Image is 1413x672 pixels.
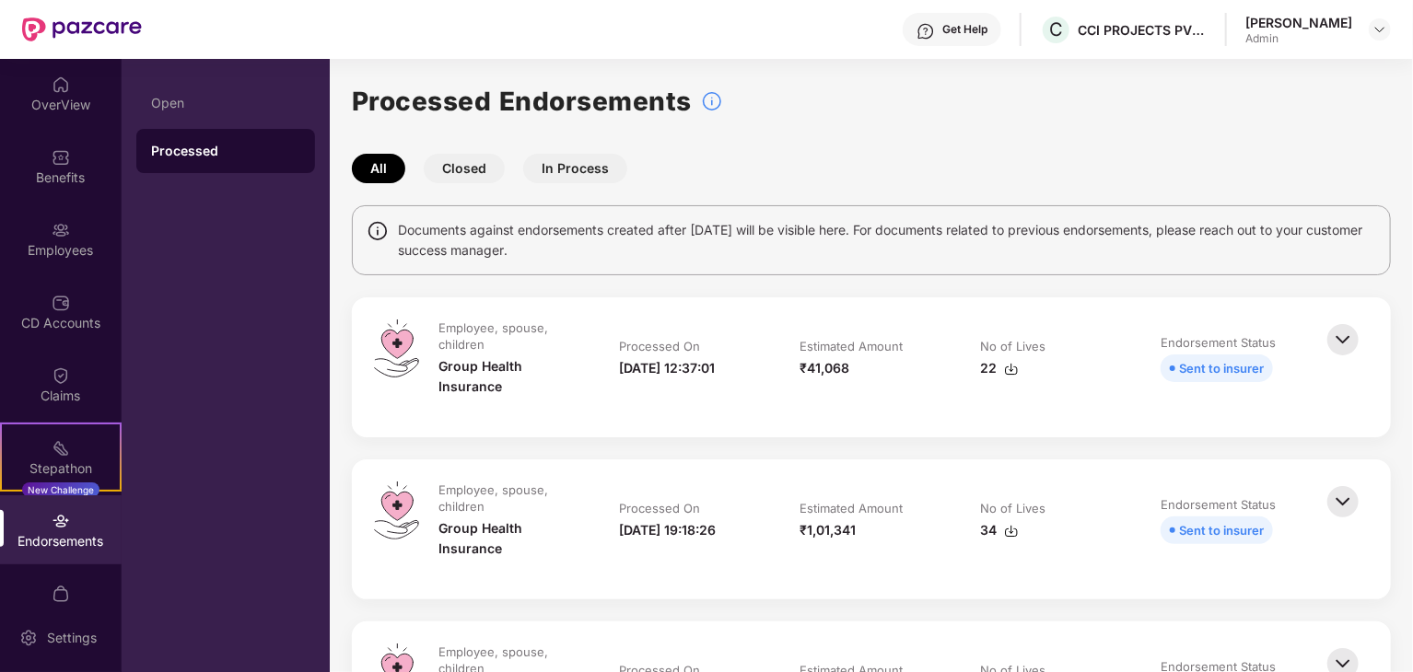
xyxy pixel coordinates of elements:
[1323,481,1363,522] img: svg+xml;base64,PHN2ZyBpZD0iQmFjay0zMngzMiIgeG1sbnM9Imh0dHA6Ly93d3cudzMub3JnLzIwMDAvc3ZnIiB3aWR0aD...
[701,90,723,112] img: svg+xml;base64,PHN2ZyBpZD0iSW5mb18tXzMyeDMyIiBkYXRhLW5hbWU9IkluZm8gLSAzMngzMiIgeG1sbnM9Imh0dHA6Ly...
[52,294,70,312] img: svg+xml;base64,PHN2ZyBpZD0iQ0RfQWNjb3VudHMiIGRhdGEtbmFtZT0iQ0QgQWNjb3VudHMiIHhtbG5zPSJodHRwOi8vd3...
[1245,31,1352,46] div: Admin
[1049,18,1063,41] span: C
[19,629,38,647] img: svg+xml;base64,PHN2ZyBpZD0iU2V0dGluZy0yMHgyMCIgeG1sbnM9Imh0dHA6Ly93d3cudzMub3JnLzIwMDAvc3ZnIiB3aW...
[424,154,505,183] button: Closed
[619,358,715,378] div: [DATE] 12:37:01
[352,81,692,122] h1: Processed Endorsements
[374,319,419,377] img: svg+xml;base64,PHN2ZyB4bWxucz0iaHR0cDovL3d3dy53My5vcmcvMjAwMC9zdmciIHdpZHRoPSI0OS4zMiIgaGVpZ2h0PS...
[22,482,99,497] div: New Challenge
[41,629,102,647] div: Settings
[980,500,1045,516] div: No of Lives
[438,481,578,515] div: Employee, spouse, children
[917,22,935,41] img: svg+xml;base64,PHN2ZyBpZD0iSGVscC0zMngzMiIgeG1sbnM9Imh0dHA6Ly93d3cudzMub3JnLzIwMDAvc3ZnIiB3aWR0aD...
[1179,520,1264,540] div: Sent to insurer
[1179,358,1264,378] div: Sent to insurer
[942,22,987,37] div: Get Help
[1372,22,1387,37] img: svg+xml;base64,PHN2ZyBpZD0iRHJvcGRvd24tMzJ4MzIiIHhtbG5zPSJodHRwOi8vd3d3LnczLm9yZy8yMDAwL3N2ZyIgd2...
[398,220,1376,261] span: Documents against endorsements created after [DATE] will be visible here. For documents related t...
[52,75,70,94] img: svg+xml;base64,PHN2ZyBpZD0iSG9tZSIgeG1sbnM9Imh0dHA6Ly93d3cudzMub3JnLzIwMDAvc3ZnIiB3aWR0aD0iMjAiIG...
[22,17,142,41] img: New Pazcare Logo
[438,518,582,559] div: Group Health Insurance
[980,358,1019,378] div: 22
[980,338,1045,354] div: No of Lives
[151,142,300,160] div: Processed
[438,319,578,353] div: Employee, spouse, children
[352,154,405,183] button: All
[800,358,849,378] div: ₹41,068
[367,220,389,242] img: svg+xml;base64,PHN2ZyBpZD0iSW5mbyIgeG1sbnM9Imh0dHA6Ly93d3cudzMub3JnLzIwMDAvc3ZnIiB3aWR0aD0iMTQiIG...
[800,520,856,540] div: ₹1,01,341
[52,148,70,167] img: svg+xml;base64,PHN2ZyBpZD0iQmVuZWZpdHMiIHhtbG5zPSJodHRwOi8vd3d3LnczLm9yZy8yMDAwL3N2ZyIgd2lkdGg9Ij...
[52,585,70,603] img: svg+xml;base64,PHN2ZyBpZD0iTXlfT3JkZXJzIiBkYXRhLW5hbWU9Ik15IE9yZGVycyIgeG1sbnM9Imh0dHA6Ly93d3cudz...
[619,500,700,516] div: Processed On
[619,520,716,540] div: [DATE] 19:18:26
[52,221,70,239] img: svg+xml;base64,PHN2ZyBpZD0iRW1wbG95ZWVzIiB4bWxucz0iaHR0cDovL3d3dy53My5vcmcvMjAwMC9zdmciIHdpZHRoPS...
[800,338,903,354] div: Estimated Amount
[52,439,70,458] img: svg+xml;base64,PHN2ZyB4bWxucz0iaHR0cDovL3d3dy53My5vcmcvMjAwMC9zdmciIHdpZHRoPSIyMSIgaGVpZ2h0PSIyMC...
[438,356,582,397] div: Group Health Insurance
[800,500,903,516] div: Estimated Amount
[980,520,1019,540] div: 34
[1004,362,1019,377] img: svg+xml;base64,PHN2ZyBpZD0iRG93bmxvYWQtMzJ4MzIiIHhtbG5zPSJodHRwOi8vd3d3LnczLm9yZy8yMDAwL3N2ZyIgd2...
[1323,319,1363,360] img: svg+xml;base64,PHN2ZyBpZD0iQmFjay0zMngzMiIgeG1sbnM9Imh0dHA6Ly93d3cudzMub3JnLzIwMDAvc3ZnIiB3aWR0aD...
[1078,21,1207,39] div: CCI PROJECTS PVT LTD
[619,338,700,354] div: Processed On
[1161,496,1276,513] div: Endorsement Status
[1004,524,1019,539] img: svg+xml;base64,PHN2ZyBpZD0iRG93bmxvYWQtMzJ4MzIiIHhtbG5zPSJodHRwOi8vd3d3LnczLm9yZy8yMDAwL3N2ZyIgd2...
[52,366,70,385] img: svg+xml;base64,PHN2ZyBpZD0iQ2xhaW0iIHhtbG5zPSJodHRwOi8vd3d3LnczLm9yZy8yMDAwL3N2ZyIgd2lkdGg9IjIwIi...
[523,154,627,183] button: In Process
[374,481,419,539] img: svg+xml;base64,PHN2ZyB4bWxucz0iaHR0cDovL3d3dy53My5vcmcvMjAwMC9zdmciIHdpZHRoPSI0OS4zMiIgaGVpZ2h0PS...
[52,512,70,530] img: svg+xml;base64,PHN2ZyBpZD0iRW5kb3JzZW1lbnRzIiB4bWxucz0iaHR0cDovL3d3dy53My5vcmcvMjAwMC9zdmciIHdpZH...
[1245,14,1352,31] div: [PERSON_NAME]
[151,96,300,110] div: Open
[1161,334,1276,351] div: Endorsement Status
[2,459,120,478] div: Stepathon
